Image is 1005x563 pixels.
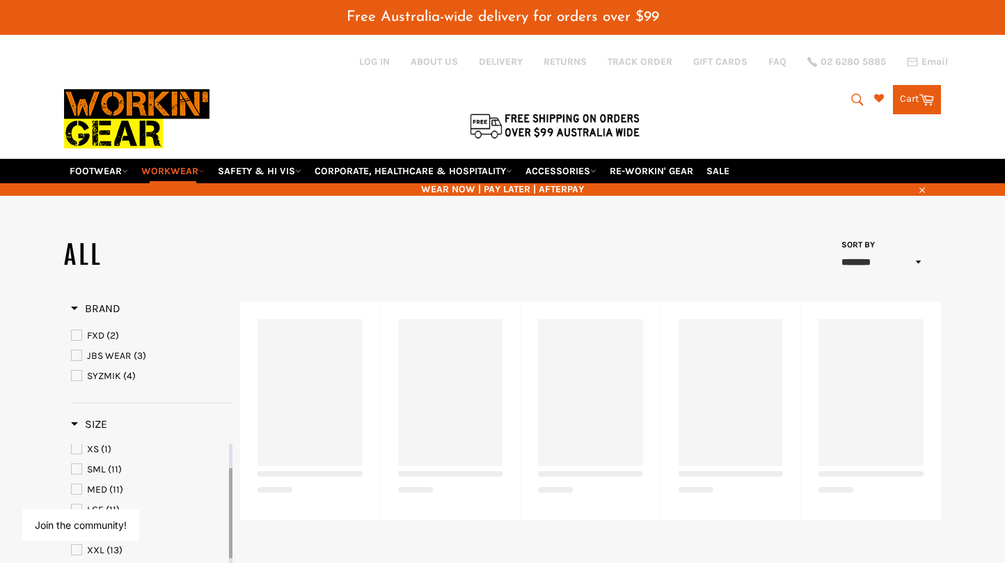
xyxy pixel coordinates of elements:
a: 02 6280 5885 [807,57,886,67]
span: SML [87,463,106,475]
a: ABOUT US [411,55,458,68]
span: MED [87,484,107,495]
a: TRACK ORDER [608,55,672,68]
a: DELIVERY [479,55,523,68]
span: XXL [87,544,104,556]
span: Free Australia-wide delivery for orders over $99 [347,10,659,24]
span: 02 6280 5885 [821,57,886,67]
h3: Brand [71,302,120,316]
a: Log in [359,56,390,68]
a: CORPORATE, HEALTHCARE & HOSPITALITY [309,159,518,183]
img: Workin Gear leaders in Workwear, Safety Boots, PPE, Uniforms. Australia's No.1 in Workwear [64,79,209,158]
span: (4) [123,370,136,382]
span: XS [87,443,99,455]
span: SYZMIK [87,370,121,382]
span: WEAR NOW | PAY LATER | AFTERPAY [64,183,941,196]
a: SAFETY & HI VIS [212,159,307,183]
a: XS [71,442,226,457]
span: FXD [87,330,104,341]
a: WORKWEAR [136,159,210,183]
a: FXD [71,328,232,344]
span: (3) [134,350,146,362]
a: JBS WEAR [71,348,232,364]
span: Size [71,417,107,431]
label: Sort by [837,239,875,251]
a: FAQ [768,55,786,68]
a: SML [71,462,226,477]
span: LGE [87,504,104,516]
span: Email [921,57,948,67]
a: RE-WORKIN' GEAR [604,159,699,183]
h3: Size [71,417,107,431]
a: XXL [71,543,226,558]
button: Join the community! [35,519,127,531]
a: FOOTWEAR [64,159,134,183]
a: MED [71,482,226,498]
a: ACCESSORIES [520,159,602,183]
span: (1) [101,443,111,455]
a: RETURNS [544,55,587,68]
span: (2) [106,330,119,341]
h1: All [64,238,502,273]
a: XLG [71,523,226,538]
a: Cart [893,85,941,114]
a: SALE [701,159,735,183]
span: (11) [109,484,123,495]
a: Email [907,56,948,68]
span: JBS WEAR [87,350,132,362]
a: LGE [71,502,226,518]
a: SYZMIK [71,369,232,384]
img: Flat $9.95 shipping Australia wide [468,111,642,140]
span: (11) [108,463,122,475]
a: GIFT CARDS [693,55,747,68]
span: (11) [106,504,120,516]
span: (13) [106,544,122,556]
